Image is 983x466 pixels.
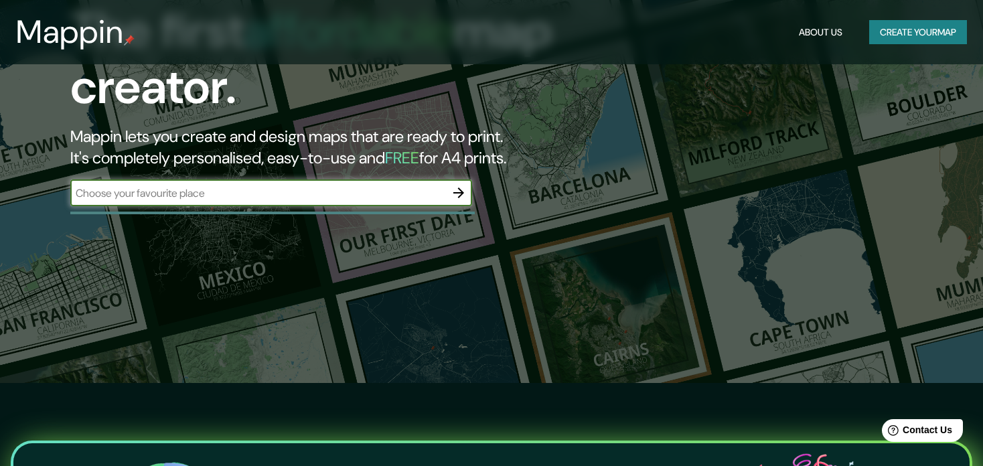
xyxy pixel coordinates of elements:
button: About Us [793,20,848,45]
input: Choose your favourite place [70,185,445,201]
img: mappin-pin [124,35,135,46]
button: Create yourmap [869,20,967,45]
h3: Mappin [16,13,124,51]
h2: Mappin lets you create and design maps that are ready to print. It's completely personalised, eas... [70,126,562,169]
h1: The first map creator. [70,3,562,126]
iframe: Help widget launcher [864,414,968,451]
h5: FREE [385,147,419,168]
